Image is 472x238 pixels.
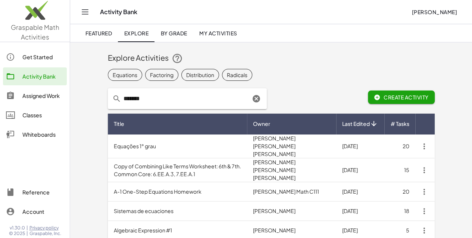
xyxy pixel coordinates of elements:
[113,71,137,79] div: Equations
[22,53,64,61] div: Get Started
[384,182,415,201] td: 20
[108,201,247,221] td: Sistemas de ecuaciones
[336,182,384,201] td: [DATE]
[252,94,261,103] i: Clear
[26,231,28,237] span: |
[108,182,247,201] td: A-1 One-Step Equations Homework
[9,231,25,237] span: © 2025
[384,158,415,182] td: 15
[85,30,112,37] span: Featured
[3,106,67,124] a: Classes
[3,67,67,85] a: Activity Bank
[247,134,336,158] td: [PERSON_NAME] [PERSON_NAME] [PERSON_NAME]
[412,9,457,15] span: [PERSON_NAME]
[3,87,67,105] a: Assigned Work
[160,30,187,37] span: By Grade
[29,225,61,231] a: Privacy policy
[3,126,67,143] a: Whiteboards
[3,48,67,66] a: Get Started
[247,182,336,201] td: [PERSON_NAME] Math C111
[336,158,384,182] td: [DATE]
[108,134,247,158] td: Equações 1° grau
[253,120,270,128] span: Owner
[368,91,435,104] button: Create Activity
[336,134,384,158] td: [DATE]
[227,71,247,79] div: Radicals
[22,72,64,81] div: Activity Bank
[22,207,64,216] div: Account
[108,53,435,64] div: Explore Activities
[406,5,463,19] button: [PERSON_NAME]
[247,158,336,182] td: [PERSON_NAME] [PERSON_NAME] [PERSON_NAME]
[391,120,409,128] span: # Tasks
[112,94,121,103] i: prepended action
[26,225,28,231] span: |
[3,183,67,201] a: Reference
[79,6,91,18] button: Toggle navigation
[150,71,174,79] div: Factoring
[384,134,415,158] td: 20
[10,225,25,231] span: v1.30.0
[22,91,64,100] div: Assigned Work
[247,201,336,221] td: [PERSON_NAME]
[114,120,124,128] span: Title
[22,130,64,139] div: Whiteboards
[199,30,237,37] span: My Activities
[336,201,384,221] td: [DATE]
[22,188,64,197] div: Reference
[3,203,67,220] a: Account
[384,201,415,221] td: 18
[22,111,64,120] div: Classes
[124,30,149,37] span: Explore
[29,231,61,237] span: Graspable, Inc.
[11,23,59,41] span: Graspable Math Activities
[108,158,247,182] td: Copy of Combining Like Terms Worksheet: 6th & 7th. Common Core: 6.EE.A.3, 7.EE.A.1
[342,120,370,128] span: Last Edited
[374,94,429,101] span: Create Activity
[186,71,214,79] div: Distribution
